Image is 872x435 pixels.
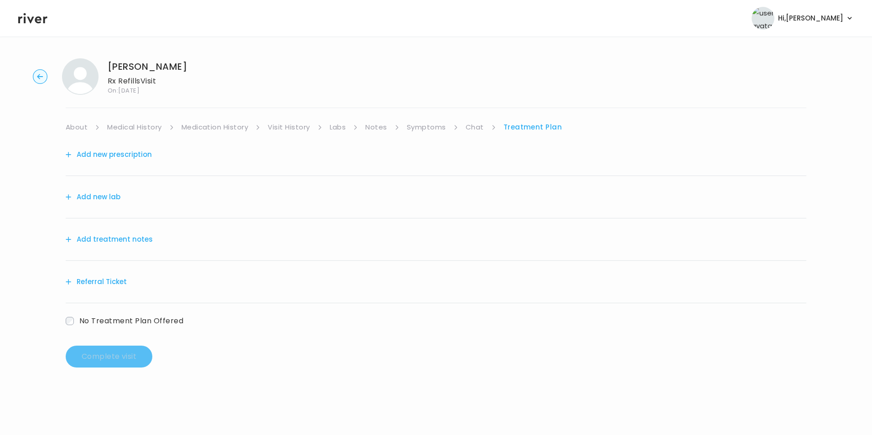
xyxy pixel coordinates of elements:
[108,88,187,93] span: On: [DATE]
[108,75,187,88] p: Rx Refills Visit
[62,58,99,95] img: Ariel Amirinoor
[107,121,161,134] a: Medical History
[66,121,88,134] a: About
[66,346,152,368] button: Complete visit
[66,148,152,161] button: Add new prescription
[752,7,774,30] img: user avatar
[407,121,446,134] a: Symptoms
[182,121,249,134] a: Medication History
[108,60,187,73] h1: [PERSON_NAME]
[66,317,74,325] input: trackAbandonedVisit
[268,121,310,134] a: Visit History
[503,121,562,134] a: Treatment Plan
[330,121,346,134] a: Labs
[66,191,120,203] button: Add new lab
[79,316,183,326] span: No Treatment Plan Offered
[66,233,153,246] button: Add treatment notes
[778,12,843,25] span: Hi, [PERSON_NAME]
[466,121,484,134] a: Chat
[66,275,127,288] button: Referral Ticket
[752,7,854,30] button: user avatarHi,[PERSON_NAME]
[365,121,387,134] a: Notes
